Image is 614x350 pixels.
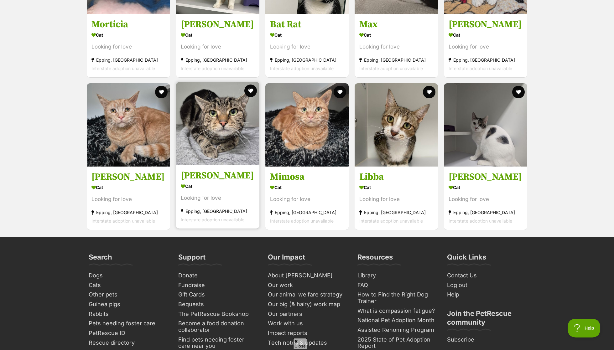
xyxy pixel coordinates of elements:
img: Ted [444,83,527,167]
div: Looking for love [449,195,523,204]
button: favourite [512,86,525,98]
span: Close [293,338,307,349]
div: Cat [270,30,344,39]
a: Help [445,290,528,300]
a: FAQ [355,281,438,290]
div: Cat [91,30,165,39]
div: Epping, [GEOGRAPHIC_DATA] [270,56,344,64]
a: Tech notes & updates [265,338,349,348]
div: Epping, [GEOGRAPHIC_DATA] [91,208,165,217]
div: Looking for love [91,43,165,51]
span: Interstate adoption unavailable [270,66,334,71]
div: Looking for love [181,194,255,203]
h3: Libba [359,171,433,183]
a: Assisted Rehoming Program [355,325,438,335]
a: Dogs [86,271,169,281]
div: Cat [270,183,344,192]
a: Our partners [265,309,349,319]
h3: Mimosa [270,171,344,183]
div: Cat [449,30,523,39]
iframe: Help Scout Beacon - Open [568,319,601,337]
div: Cat [91,183,165,192]
h3: [PERSON_NAME] [181,18,255,30]
h3: Join the PetRescue community [447,309,525,330]
div: Cat [181,182,255,191]
a: Impact reports [265,328,349,338]
a: Guinea pigs [86,300,169,309]
a: National Pet Adoption Month [355,316,438,325]
span: Interstate adoption unavailable [181,66,244,71]
h3: [PERSON_NAME] [181,170,255,182]
a: Contact Us [445,271,528,281]
a: Fundraise [176,281,259,290]
a: Work with us [265,319,349,328]
div: Epping, [GEOGRAPHIC_DATA] [449,56,523,64]
a: Our big (& hairy) work map [265,300,349,309]
h3: [PERSON_NAME] [449,18,523,30]
button: favourite [155,86,168,98]
div: Epping, [GEOGRAPHIC_DATA] [359,208,433,217]
div: Looking for love [359,43,433,51]
a: Become a food donation collaborator [176,319,259,335]
button: favourite [423,86,435,98]
a: Log out [445,281,528,290]
a: Library [355,271,438,281]
span: Interstate adoption unavailable [359,66,423,71]
button: favourite [244,85,257,97]
a: The PetRescue Bookshop [176,309,259,319]
div: Looking for love [91,195,165,204]
div: Epping, [GEOGRAPHIC_DATA] [181,56,255,64]
h3: Search [89,253,112,265]
div: Epping, [GEOGRAPHIC_DATA] [449,208,523,217]
a: Libba Cat Looking for love Epping, [GEOGRAPHIC_DATA] Interstate adoption unavailable favourite [355,167,438,230]
a: Our animal welfare strategy [265,290,349,300]
h3: Bat Rat [270,18,344,30]
h3: Morticia [91,18,165,30]
a: Gift Cards [176,290,259,300]
span: Interstate adoption unavailable [91,219,155,224]
a: Bequests [176,300,259,309]
h3: [PERSON_NAME] [449,171,523,183]
img: Ollie [176,82,259,165]
a: Rabbits [86,309,169,319]
h3: [PERSON_NAME] [91,171,165,183]
div: Epping, [GEOGRAPHIC_DATA] [359,56,433,64]
button: favourite [334,86,346,98]
a: Cats [86,281,169,290]
a: [PERSON_NAME] Cat Looking for love Epping, [GEOGRAPHIC_DATA] Interstate adoption unavailable favo... [176,165,259,229]
div: Looking for love [449,43,523,51]
a: What is compassion fatigue? [355,306,438,316]
h3: Our Impact [268,253,305,265]
h3: Resources [357,253,393,265]
a: [PERSON_NAME] Cat Looking for love Epping, [GEOGRAPHIC_DATA] Interstate adoption unavailable favo... [176,14,259,77]
span: Interstate adoption unavailable [91,66,155,71]
a: Pets needing foster care [86,319,169,328]
div: Looking for love [181,43,255,51]
a: Other pets [86,290,169,300]
img: Bellini [87,83,170,167]
a: Mimosa Cat Looking for love Epping, [GEOGRAPHIC_DATA] Interstate adoption unavailable favourite [265,167,349,230]
h3: Max [359,18,433,30]
img: Mimosa [265,83,349,167]
span: Interstate adoption unavailable [270,219,334,224]
div: Epping, [GEOGRAPHIC_DATA] [270,208,344,217]
a: Bat Rat Cat Looking for love Epping, [GEOGRAPHIC_DATA] Interstate adoption unavailable favourite [265,14,349,77]
span: Interstate adoption unavailable [181,217,244,223]
span: Interstate adoption unavailable [449,219,512,224]
a: [PERSON_NAME] Cat Looking for love Epping, [GEOGRAPHIC_DATA] Interstate adoption unavailable favo... [87,167,170,230]
a: Our work [265,281,349,290]
div: Looking for love [270,195,344,204]
h3: Quick Links [447,253,486,265]
a: About [PERSON_NAME] [265,271,349,281]
div: Cat [359,30,433,39]
div: Looking for love [359,195,433,204]
div: Cat [449,183,523,192]
a: [PERSON_NAME] Cat Looking for love Epping, [GEOGRAPHIC_DATA] Interstate adoption unavailable favo... [444,14,527,77]
a: Donate [176,271,259,281]
span: Interstate adoption unavailable [359,219,423,224]
div: Looking for love [270,43,344,51]
a: [PERSON_NAME] Cat Looking for love Epping, [GEOGRAPHIC_DATA] Interstate adoption unavailable favo... [444,167,527,230]
a: Max Cat Looking for love Epping, [GEOGRAPHIC_DATA] Interstate adoption unavailable favourite [355,14,438,77]
a: Morticia Cat Looking for love Epping, [GEOGRAPHIC_DATA] Interstate adoption unavailable favourite [87,14,170,77]
a: Subscribe [445,335,528,345]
